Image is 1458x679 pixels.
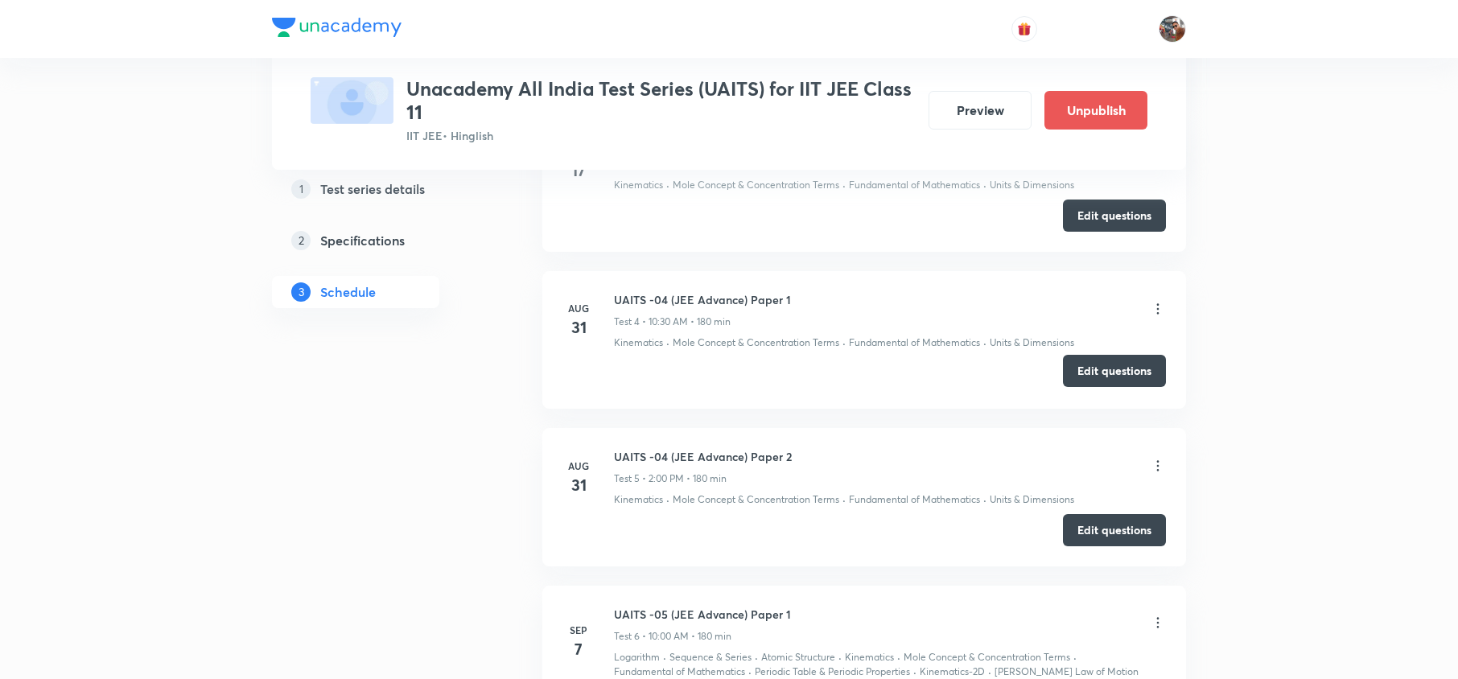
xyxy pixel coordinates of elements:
img: Company Logo [272,18,402,37]
div: · [666,335,669,350]
p: 2 [291,231,311,250]
div: · [983,178,986,192]
a: 1Test series details [272,173,491,205]
p: Test 4 • 10:30 AM • 180 min [614,315,731,329]
button: Preview [929,91,1032,130]
h6: UAITS -05 (JEE Advance) Paper 1 [614,606,791,623]
div: · [666,178,669,192]
p: Mole Concept & Concentration Terms [673,492,839,507]
button: Edit questions [1063,514,1166,546]
div: · [842,335,846,350]
h6: UAITS -04 (JEE Advance) Paper 1 [614,291,791,308]
p: Units & Dimensions [990,178,1074,192]
h6: Sep [562,623,595,637]
p: Fundamental of Mathematics [849,178,980,192]
div: · [897,650,900,665]
p: IIT JEE • Hinglish [406,127,916,144]
div: · [842,178,846,192]
h4: 31 [562,315,595,339]
p: Mole Concept & Concentration Terms [673,335,839,350]
div: · [1073,650,1077,665]
h6: Aug [562,459,595,473]
p: Fundamental of Mathematics [849,492,980,507]
div: · [755,650,758,665]
p: Kinematics [614,335,663,350]
p: Sequence & Series [669,650,752,665]
div: · [983,492,986,507]
p: [PERSON_NAME] Law of Motion [995,665,1139,679]
p: Test 5 • 2:00 PM • 180 min [614,471,727,486]
h5: Schedule [320,282,376,302]
h3: Unacademy All India Test Series (UAITS) for IIT JEE Class 11 [406,77,916,124]
p: Kinematics [614,178,663,192]
h6: UAITS -04 (JEE Advance) Paper 2 [614,448,792,465]
button: avatar [1011,16,1037,42]
h5: Specifications [320,231,405,250]
p: Units & Dimensions [990,492,1074,507]
div: · [666,492,669,507]
div: · [748,665,752,679]
p: Fundamental of Mathematics [849,335,980,350]
h4: 31 [562,473,595,497]
p: Logarithm [614,650,660,665]
p: Kinematics [614,492,663,507]
img: ABHISHEK KUMAR [1159,15,1186,43]
div: · [842,492,846,507]
button: Unpublish [1044,91,1147,130]
p: Mole Concept & Concentration Terms [904,650,1070,665]
div: · [663,650,666,665]
img: fallback-thumbnail.png [311,77,393,124]
h4: 17 [562,158,595,183]
div: · [838,650,842,665]
img: avatar [1017,22,1032,36]
p: Periodic Table & Periodic Properties [755,665,910,679]
div: · [913,665,916,679]
p: Atomic Structure [761,650,835,665]
p: Kinematics-2D [920,665,985,679]
p: 1 [291,179,311,199]
a: Company Logo [272,18,402,41]
a: 2Specifications [272,224,491,257]
p: Test 6 • 10:00 AM • 180 min [614,629,731,644]
h6: Aug [562,301,595,315]
p: Fundamental of Mathematics [614,665,745,679]
p: 3 [291,282,311,302]
h4: 7 [562,637,595,661]
button: Edit questions [1063,355,1166,387]
div: · [988,665,991,679]
div: · [983,335,986,350]
button: Edit questions [1063,200,1166,232]
p: Mole Concept & Concentration Terms [673,178,839,192]
p: Units & Dimensions [990,335,1074,350]
p: Kinematics [845,650,894,665]
h5: Test series details [320,179,425,199]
